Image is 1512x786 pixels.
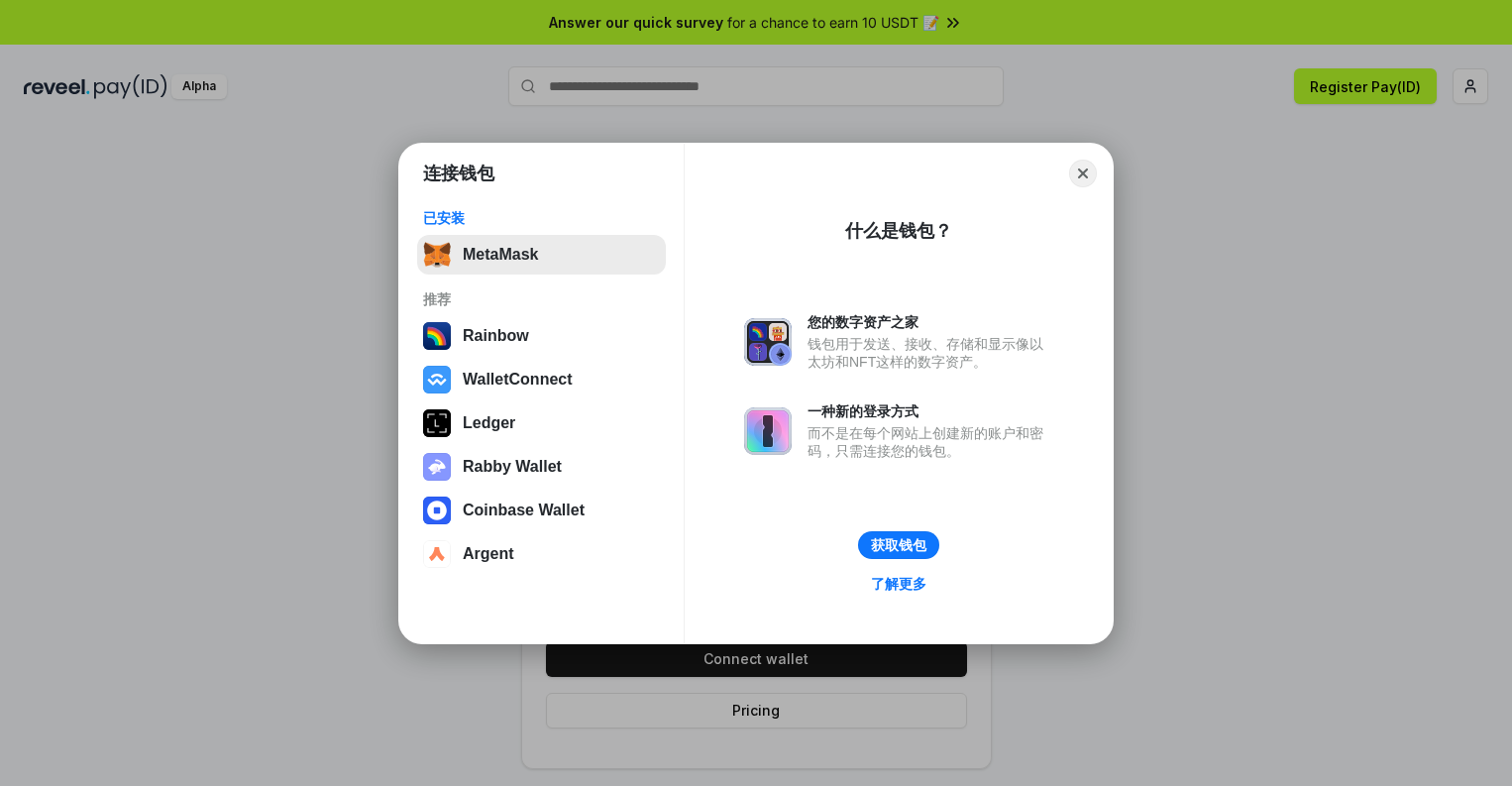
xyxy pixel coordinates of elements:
button: Rainbow [417,316,666,356]
h1: 连接钱包 [423,162,494,185]
button: Coinbase Wallet [417,491,666,530]
div: 您的数字资产之家 [808,313,1053,331]
div: 已安装 [423,209,660,227]
div: Ledger [463,414,515,432]
img: svg+xml,%3Csvg%20width%3D%2228%22%20height%3D%2228%22%20viewBox%3D%220%200%2028%2028%22%20fill%3D... [423,540,451,568]
button: WalletConnect [417,360,666,399]
div: 什么是钱包？ [845,219,952,243]
div: MetaMask [463,246,538,264]
img: svg+xml,%3Csvg%20fill%3D%22none%22%20height%3D%2233%22%20viewBox%3D%220%200%2035%2033%22%20width%... [423,241,451,269]
img: svg+xml,%3Csvg%20xmlns%3D%22http%3A%2F%2Fwww.w3.org%2F2000%2Fsvg%22%20fill%3D%22none%22%20viewBox... [744,318,792,366]
div: Rabby Wallet [463,458,562,476]
div: 了解更多 [871,575,926,593]
button: Argent [417,534,666,574]
button: Rabby Wallet [417,447,666,487]
div: 而不是在每个网站上创建新的账户和密码，只需连接您的钱包。 [808,424,1053,460]
img: svg+xml,%3Csvg%20xmlns%3D%22http%3A%2F%2Fwww.w3.org%2F2000%2Fsvg%22%20fill%3D%22none%22%20viewBox... [744,407,792,455]
img: svg+xml,%3Csvg%20xmlns%3D%22http%3A%2F%2Fwww.w3.org%2F2000%2Fsvg%22%20fill%3D%22none%22%20viewBox... [423,453,451,481]
a: 了解更多 [859,571,938,597]
div: Coinbase Wallet [463,502,585,519]
div: Argent [463,545,514,563]
div: 获取钱包 [871,536,926,554]
div: Rainbow [463,327,529,345]
img: svg+xml,%3Csvg%20width%3D%22120%22%20height%3D%22120%22%20viewBox%3D%220%200%20120%20120%22%20fil... [423,322,451,350]
button: MetaMask [417,235,666,275]
div: 一种新的登录方式 [808,402,1053,420]
div: 推荐 [423,290,660,308]
div: 钱包用于发送、接收、存储和显示像以太坊和NFT这样的数字资产。 [808,335,1053,371]
button: Ledger [417,403,666,443]
img: svg+xml,%3Csvg%20width%3D%2228%22%20height%3D%2228%22%20viewBox%3D%220%200%2028%2028%22%20fill%3D... [423,497,451,524]
div: WalletConnect [463,371,573,389]
button: 获取钱包 [858,531,939,559]
button: Close [1069,160,1097,187]
img: svg+xml,%3Csvg%20width%3D%2228%22%20height%3D%2228%22%20viewBox%3D%220%200%2028%2028%22%20fill%3D... [423,366,451,393]
img: svg+xml,%3Csvg%20xmlns%3D%22http%3A%2F%2Fwww.w3.org%2F2000%2Fsvg%22%20width%3D%2228%22%20height%3... [423,409,451,437]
